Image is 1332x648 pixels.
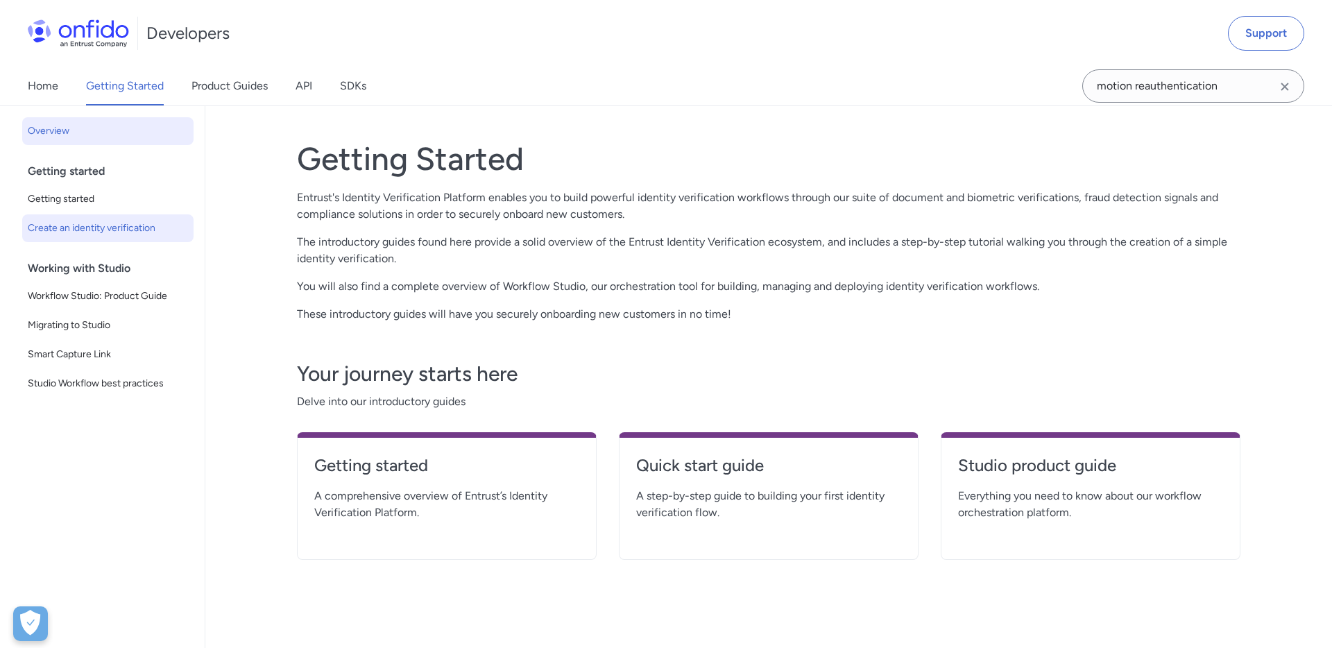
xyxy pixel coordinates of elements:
[28,157,199,185] div: Getting started
[297,234,1240,267] p: The introductory guides found here provide a solid overview of the Entrust Identity Verification ...
[297,360,1240,388] h3: Your journey starts here
[296,67,312,105] a: API
[28,317,188,334] span: Migrating to Studio
[13,606,48,641] button: Open Preferences
[314,454,579,488] a: Getting started
[28,375,188,392] span: Studio Workflow best practices
[1228,16,1304,51] a: Support
[28,19,129,47] img: Onfido Logo
[13,606,48,641] div: Cookie Preferences
[958,454,1223,488] a: Studio product guide
[22,214,194,242] a: Create an identity verification
[958,488,1223,521] span: Everything you need to know about our workflow orchestration platform.
[958,454,1223,477] h4: Studio product guide
[636,454,901,477] h4: Quick start guide
[636,488,901,521] span: A step-by-step guide to building your first identity verification flow.
[28,123,188,139] span: Overview
[297,139,1240,178] h1: Getting Started
[314,454,579,477] h4: Getting started
[86,67,164,105] a: Getting Started
[28,255,199,282] div: Working with Studio
[340,67,366,105] a: SDKs
[22,185,194,213] a: Getting started
[146,22,230,44] h1: Developers
[297,189,1240,223] p: Entrust's Identity Verification Platform enables you to build powerful identity verification work...
[297,306,1240,323] p: These introductory guides will have you securely onboarding new customers in no time!
[1082,69,1304,103] input: Onfido search input field
[22,117,194,145] a: Overview
[22,282,194,310] a: Workflow Studio: Product Guide
[314,488,579,521] span: A comprehensive overview of Entrust’s Identity Verification Platform.
[28,288,188,305] span: Workflow Studio: Product Guide
[28,346,188,363] span: Smart Capture Link
[28,220,188,237] span: Create an identity verification
[28,191,188,207] span: Getting started
[22,370,194,398] a: Studio Workflow best practices
[22,312,194,339] a: Migrating to Studio
[297,278,1240,295] p: You will also find a complete overview of Workflow Studio, our orchestration tool for building, m...
[191,67,268,105] a: Product Guides
[28,67,58,105] a: Home
[1276,78,1293,95] svg: Clear search field button
[22,341,194,368] a: Smart Capture Link
[636,454,901,488] a: Quick start guide
[297,393,1240,410] span: Delve into our introductory guides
